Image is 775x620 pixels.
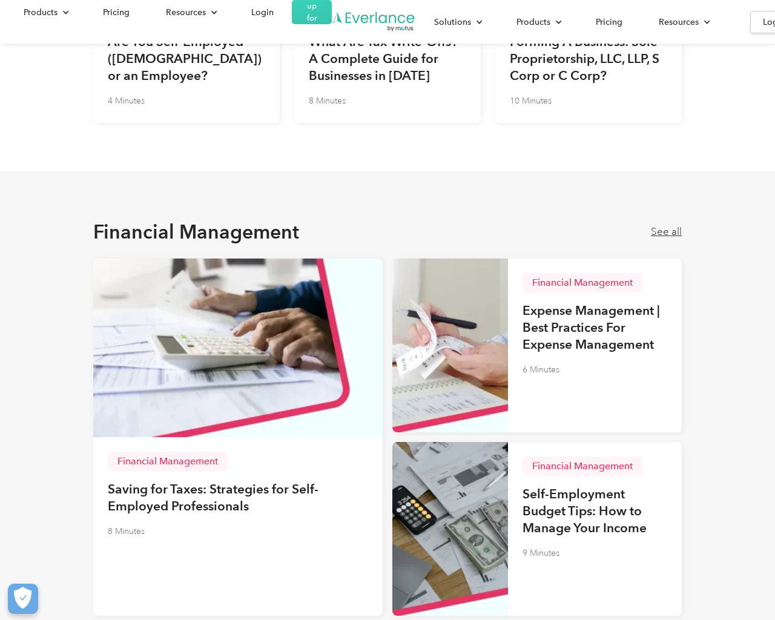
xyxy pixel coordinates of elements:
p: 4 Minutes [108,94,145,108]
button: Cookies Settings [8,584,38,614]
div: Pricing [103,5,130,20]
p: Financial Management [532,461,633,471]
a: See all [651,226,682,238]
a: Financial ManagementSelf-Employment Budget Tips: How to Manage Your Income9 Minutes [392,442,682,616]
div: Products [24,5,58,20]
div: Solutions [422,12,492,33]
p: 8 Minutes [309,94,346,108]
div: Products [516,15,550,30]
h3: What Are Tax Write-Offs? A Complete Guide for Businesses in [DATE] [309,33,466,84]
a: Financial ManagementExpense Management | Best Practices For Expense Management6 Minutes [392,259,682,432]
a: Financial ManagementSaving for Taxes: Strategies for Self-Employed Professionals8 Minutes [93,259,383,616]
div: Resources [154,2,227,23]
div: Resources [647,12,720,33]
a: Go to homepage [332,11,416,33]
h3: Self-Employment Budget Tips: How to Manage Your Income [523,486,667,536]
p: 9 Minutes [523,546,559,561]
h3: Saving for Taxes: Strategies for Self-Employed Professionals [108,481,368,515]
h3: Are You Self-Employed ([DEMOGRAPHIC_DATA]) or an Employee? [108,33,265,84]
p: 10 Minutes [510,94,552,108]
p: 6 Minutes [523,363,559,377]
p: 8 Minutes [108,524,145,539]
h3: Expense Management | Best Practices For Expense Management [523,302,667,353]
a: Login [239,2,286,23]
p: Financial Management [532,278,633,288]
div: Products [504,12,572,33]
h3: Forming A Business: Sole Proprietorship, LLC, LLP, S Corp or C Corp? [510,33,667,84]
a: Pricing [91,2,142,23]
a: Pricing [584,12,635,33]
h2: Financial Management [93,220,299,244]
div: Login [251,5,274,20]
div: Solutions [434,15,471,30]
div: Pricing [596,15,622,30]
div: Products [12,2,79,23]
div: Resources [659,15,699,30]
p: Financial Management [117,457,218,466]
div: Resources [166,5,206,20]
